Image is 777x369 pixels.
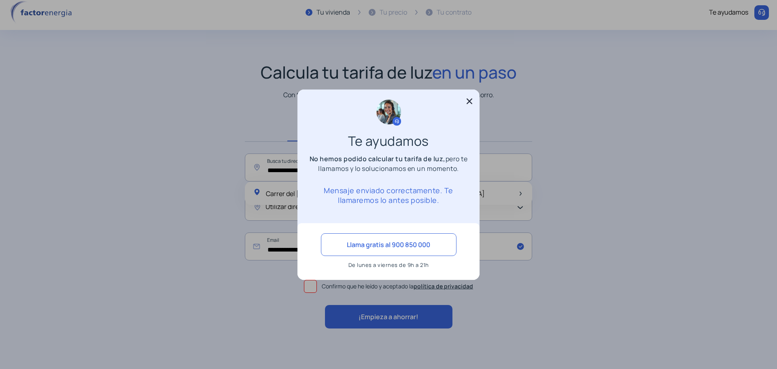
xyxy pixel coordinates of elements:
button: Llama gratis al 900 850 000 [321,233,456,256]
p: Mensaje enviado correctamente. Te llamaremos lo antes posible. [308,186,469,205]
b: No hemos podido calcular tu tarifa de luz, [310,154,446,163]
p: De lunes a viernes de 9h a 21h [321,260,456,270]
h3: Te ayudamos [316,136,461,146]
p: pero te llamamos y lo solucionamos en un momento. [308,154,469,173]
